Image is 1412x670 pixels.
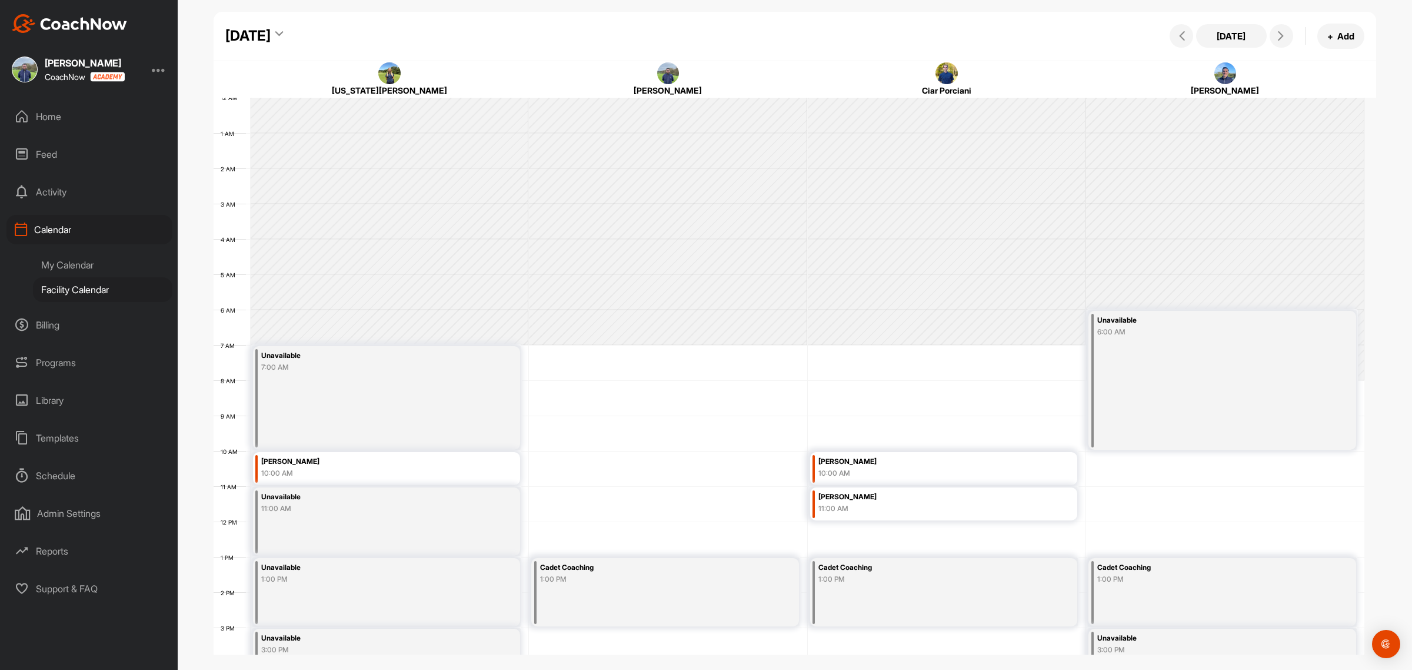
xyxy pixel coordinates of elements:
button: [DATE] [1196,24,1267,48]
div: [PERSON_NAME] [1109,84,1342,97]
div: [PERSON_NAME] [818,490,1028,504]
div: [PERSON_NAME] [45,58,125,68]
img: square_97d7065dee9584326f299e5bc88bd91d.jpg [378,62,401,85]
div: Unavailable [261,632,471,645]
div: Cadet Coaching [1097,561,1307,575]
div: 4 AM [214,236,247,243]
img: square_b4d54992daa58f12b60bc3814c733fd4.jpg [935,62,958,85]
div: Templates [6,423,172,453]
div: 3 PM [214,625,247,632]
div: Support & FAQ [6,574,172,603]
div: Unavailable [261,561,471,575]
div: Unavailable [261,490,471,504]
div: Billing [6,310,172,340]
div: [PERSON_NAME] [818,455,1028,469]
div: [PERSON_NAME] [552,84,785,97]
div: Calendar [6,215,172,244]
div: Open Intercom Messenger [1372,630,1400,658]
div: Admin Settings [6,499,172,528]
div: 3:00 PM [1097,645,1307,655]
div: 11:00 AM [261,503,471,514]
div: 11 AM [214,483,248,490]
div: 12 PM [214,519,249,526]
div: Programs [6,348,172,377]
div: Unavailable [261,349,471,363]
div: Cadet Coaching [540,561,750,575]
img: CoachNow acadmey [90,72,125,82]
div: Cadet Coaching [818,561,1028,575]
div: 7:00 AM [261,362,471,373]
div: Library [6,386,172,415]
div: 6 AM [214,307,247,314]
div: 10:00 AM [261,468,471,479]
div: [PERSON_NAME] [261,455,471,469]
div: 3:00 PM [261,645,471,655]
div: My Calendar [33,253,172,277]
div: Reports [6,536,172,566]
div: Unavailable [1097,314,1307,327]
div: 2 AM [214,165,247,173]
div: 11:00 AM [818,503,1028,514]
div: 1 AM [214,130,246,137]
div: 3 AM [214,201,247,208]
div: 1:00 PM [1097,574,1307,585]
img: CoachNow [12,14,127,33]
div: 1:00 PM [818,574,1028,585]
div: Home [6,102,172,131]
div: 10 AM [214,448,249,455]
button: +Add [1317,24,1364,49]
img: square_909ed3242d261a915dd01046af216775.jpg [1214,62,1237,85]
img: square_e7f01a7cdd3d5cba7fa3832a10add056.jpg [12,57,38,82]
div: 1:00 PM [540,574,750,585]
img: square_e7f01a7cdd3d5cba7fa3832a10add056.jpg [657,62,680,85]
div: Ciar Porciani [830,84,1063,97]
div: 10:00 AM [818,468,1028,479]
div: [US_STATE][PERSON_NAME] [273,84,506,97]
div: Activity [6,177,172,207]
div: Facility Calendar [33,277,172,302]
div: Schedule [6,461,172,490]
div: 9 AM [214,413,247,420]
div: 1:00 PM [261,574,471,585]
div: 6:00 AM [1097,327,1307,337]
div: 7 AM [214,342,247,349]
div: [DATE] [225,25,271,47]
div: 8 AM [214,377,247,384]
div: Feed [6,140,172,169]
div: 5 AM [214,271,247,278]
div: 1 PM [214,554,245,561]
div: 12 AM [214,94,249,101]
div: CoachNow [45,72,125,82]
div: Unavailable [1097,632,1307,645]
span: + [1327,30,1333,42]
div: 2 PM [214,589,247,596]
